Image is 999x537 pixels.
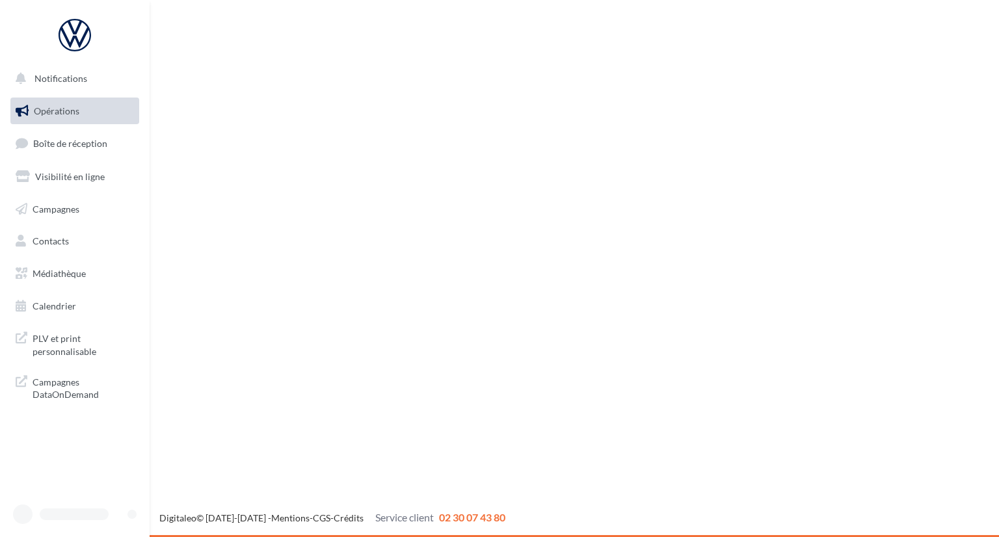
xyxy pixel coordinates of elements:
[439,511,505,523] span: 02 30 07 43 80
[8,98,142,125] a: Opérations
[35,171,105,182] span: Visibilité en ligne
[8,260,142,287] a: Médiathèque
[159,512,505,523] span: © [DATE]-[DATE] - - -
[375,511,434,523] span: Service client
[34,73,87,84] span: Notifications
[8,65,137,92] button: Notifications
[159,512,196,523] a: Digitaleo
[33,268,86,279] span: Médiathèque
[33,330,134,358] span: PLV et print personnalisable
[334,512,364,523] a: Crédits
[33,203,79,214] span: Campagnes
[33,235,69,246] span: Contacts
[271,512,310,523] a: Mentions
[8,196,142,223] a: Campagnes
[313,512,330,523] a: CGS
[8,293,142,320] a: Calendrier
[8,228,142,255] a: Contacts
[33,300,76,311] span: Calendrier
[8,163,142,190] a: Visibilité en ligne
[33,373,134,401] span: Campagnes DataOnDemand
[33,138,107,149] span: Boîte de réception
[34,105,79,116] span: Opérations
[8,129,142,157] a: Boîte de réception
[8,368,142,406] a: Campagnes DataOnDemand
[8,324,142,363] a: PLV et print personnalisable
